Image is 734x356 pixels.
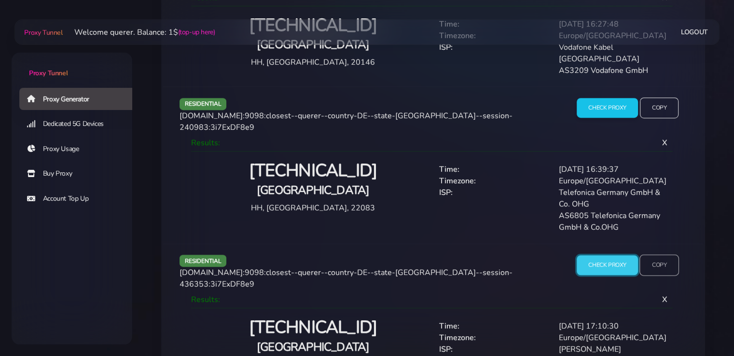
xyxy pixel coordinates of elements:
span: HH, [GEOGRAPHIC_DATA], 22083 [251,203,375,213]
a: Logout [681,23,708,41]
div: Timezone: [433,175,554,187]
div: Time: [433,164,554,175]
li: Welcome querer. Balance: 1$ [63,27,215,38]
div: Europe/[GEOGRAPHIC_DATA] [553,332,673,343]
div: Telefonica Germany GmbH & Co. OHG [553,187,673,210]
h2: [TECHNICAL_ID] [199,14,428,37]
span: Results: [191,294,220,305]
h2: [TECHNICAL_ID] [199,316,428,339]
a: Proxy Generator [19,88,140,110]
div: Time: [433,18,554,30]
span: HH, [GEOGRAPHIC_DATA], 20146 [251,57,375,68]
div: Time: [433,320,554,332]
div: Timezone: [433,332,554,343]
a: Proxy Usage [19,138,140,160]
div: [DATE] 16:39:37 [553,164,673,175]
span: [DOMAIN_NAME]:9098:closest--querer--country-DE--state-[GEOGRAPHIC_DATA]--session-436353:3i7ExDF8e9 [180,267,512,289]
h2: [TECHNICAL_ID] [199,160,428,182]
a: Proxy Tunnel [22,25,62,40]
a: Buy Proxy [19,163,140,185]
a: Account Top Up [19,188,140,210]
span: [DOMAIN_NAME]:9098:closest--querer--country-DE--state-[GEOGRAPHIC_DATA]--session-240983:3i7ExDF8e9 [180,110,512,133]
span: X [654,130,675,156]
div: Vodafone Kabel [GEOGRAPHIC_DATA] [553,41,673,65]
div: [DATE] 17:10:30 [553,320,673,332]
span: Proxy Tunnel [24,28,62,37]
h4: [GEOGRAPHIC_DATA] [199,339,428,355]
div: Europe/[GEOGRAPHIC_DATA] [553,175,673,187]
div: [DATE] 16:27:48 [553,18,673,30]
iframe: Webchat Widget [687,309,722,344]
input: Copy [640,97,679,118]
span: X [654,287,675,313]
input: Copy [639,254,679,275]
span: residential [180,255,227,267]
a: Dedicated 5G Devices [19,113,140,135]
div: AS6805 Telefonica Germany GmbH & Co.OHG [553,210,673,233]
a: Proxy Tunnel [12,53,132,78]
span: residential [180,98,227,110]
input: Check Proxy [577,98,638,118]
div: AS3209 Vodafone GmbH [553,65,673,76]
span: Proxy Tunnel [29,68,68,78]
input: Check Proxy [577,255,638,275]
div: ISP: [433,41,554,65]
div: ISP: [433,187,554,210]
span: Results: [191,137,220,148]
a: (top-up here) [178,27,215,37]
h4: [GEOGRAPHIC_DATA] [199,182,428,198]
